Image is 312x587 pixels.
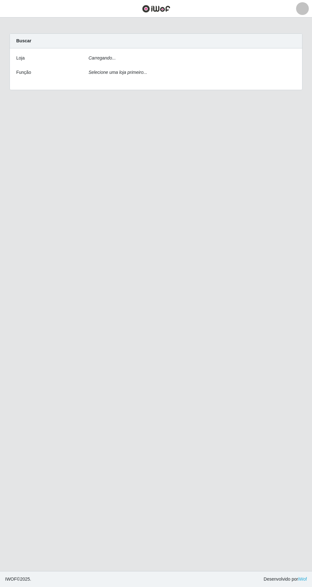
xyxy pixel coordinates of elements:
[5,576,31,583] span: © 2025 .
[16,55,25,61] label: Loja
[142,5,170,13] img: CoreUI Logo
[264,576,307,583] span: Desenvolvido por
[16,69,31,76] label: Função
[5,576,17,582] span: IWOF
[89,70,147,75] i: Selecione uma loja primeiro...
[89,55,116,60] i: Carregando...
[16,38,31,43] strong: Buscar
[298,576,307,582] a: iWof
